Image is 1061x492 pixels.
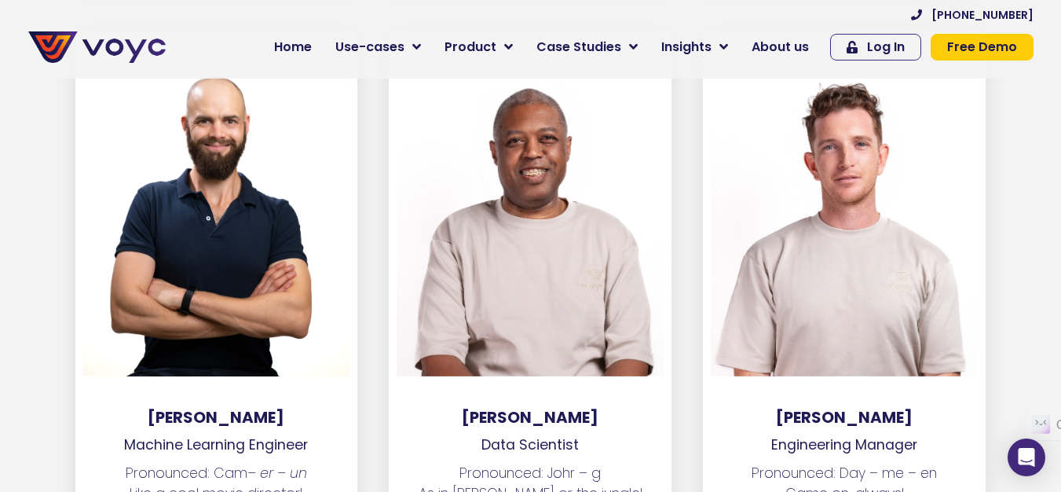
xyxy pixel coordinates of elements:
a: Home [262,31,324,63]
a: Product [433,31,525,63]
div: Open Intercom Messenger [1008,439,1045,476]
span: Home [274,38,312,57]
a: [PHONE_NUMBER] [911,9,1034,20]
h3: [PERSON_NAME] [75,408,358,427]
span: Case Studies [536,38,621,57]
p: Engineering Manager [703,435,986,455]
span: About us [752,38,809,57]
p: Data Scientist [389,435,671,455]
span: Use-cases [335,38,404,57]
em: – er – un [247,464,307,483]
a: Insights [649,31,740,63]
span: Insights [661,38,712,57]
a: Use-cases [324,31,433,63]
span: Log In [867,41,905,53]
span: Free Demo [947,41,1017,53]
a: Log In [830,34,921,61]
h3: [PERSON_NAME] [389,408,671,427]
a: Free Demo [931,34,1034,61]
span: Product [445,38,496,57]
a: About us [740,31,821,63]
a: Case Studies [525,31,649,63]
img: voyc-full-logo [28,31,166,63]
span: [PHONE_NUMBER] [931,9,1034,20]
p: Machine Learning Engineer [75,435,358,455]
h3: [PERSON_NAME] [703,408,986,427]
